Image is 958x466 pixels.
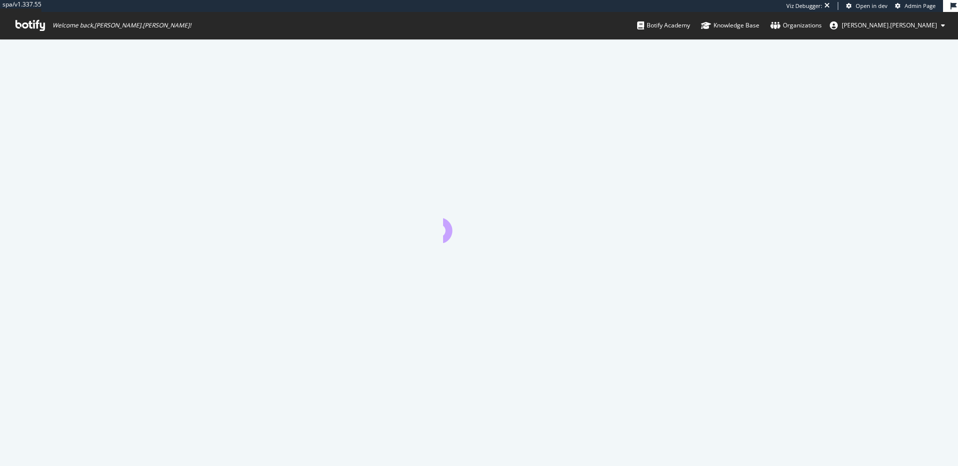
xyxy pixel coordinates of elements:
[52,21,191,29] span: Welcome back, [PERSON_NAME].[PERSON_NAME] !
[905,2,936,9] span: Admin Page
[786,2,822,10] div: Viz Debugger:
[842,21,937,29] span: nathan.mcginnis
[856,2,888,9] span: Open in dev
[637,12,690,39] a: Botify Academy
[770,12,822,39] a: Organizations
[770,20,822,30] div: Organizations
[822,17,953,33] button: [PERSON_NAME].[PERSON_NAME]
[637,20,690,30] div: Botify Academy
[846,2,888,10] a: Open in dev
[701,20,759,30] div: Knowledge Base
[895,2,936,10] a: Admin Page
[701,12,759,39] a: Knowledge Base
